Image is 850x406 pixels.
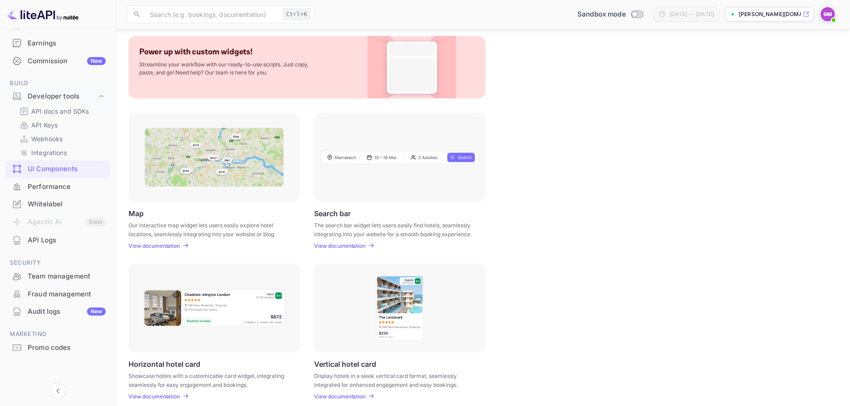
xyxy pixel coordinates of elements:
a: API Logs [5,232,110,248]
p: Power up with custom widgets! [139,47,253,57]
img: LiteAPI logo [7,7,79,21]
div: API Logs [28,235,106,246]
p: View documentation [129,393,180,400]
a: API docs and SDKs [20,107,103,116]
span: Security [5,258,110,268]
div: Ctrl+K [283,8,311,20]
p: Showcase hotels with a customizable card widget, integrating seamlessly for easy engagement and b... [129,372,289,388]
img: Vertical hotel card Frame [375,275,424,341]
p: Search bar [314,209,351,217]
div: Performance [5,178,110,196]
div: Fraud management [28,289,106,299]
div: Whitelabel [5,196,110,213]
a: API Keys [20,120,103,130]
div: Developer tools [5,89,110,104]
div: Promo codes [28,343,106,353]
div: Audit logsNew [5,303,110,320]
p: API docs and SDKs [31,107,89,116]
div: CommissionNew [5,53,110,70]
div: UI Components [5,160,110,178]
a: Team management [5,268,110,284]
input: Search (e.g. bookings, documentation) [145,5,279,23]
p: Horizontal hotel card [129,360,200,368]
p: View documentation [129,242,180,249]
p: The search bar widget lets users easily find hotels, seamlessly integrating into your website for... [314,221,474,237]
div: Team management [5,268,110,285]
div: API Keys [16,119,107,131]
p: Integrations [31,148,67,157]
p: API Keys [31,120,58,130]
a: View documentation [314,242,368,249]
div: Developer tools [28,91,97,102]
div: Audit logs [28,307,106,317]
a: Customers [5,17,110,34]
div: UI Components [28,164,106,174]
a: CommissionNew [5,53,110,69]
a: UI Components [5,160,110,177]
div: Commission [28,56,106,66]
img: Map Frame [145,128,284,187]
div: Whitelabel [28,199,106,209]
a: View documentation [129,393,182,400]
p: Vertical hotel card [314,360,376,368]
a: View documentation [314,393,368,400]
div: [DATE] — [DATE] [669,10,714,18]
a: Earnings [5,35,110,51]
p: Streamline your workflow with our ready-to-use scripts. Just copy, paste, and go! Need help? Our ... [139,61,318,77]
p: View documentation [314,393,365,400]
div: Switch to Production mode [574,9,647,20]
p: Display hotels in a sleek vertical card format, seamlessly integrated for enhanced engagement and... [314,372,474,388]
p: Webhooks [31,134,62,144]
div: Webhooks [16,132,107,145]
a: Promo codes [5,339,110,356]
div: API docs and SDKs [16,105,107,118]
a: Webhooks [20,134,103,144]
p: [PERSON_NAME][DOMAIN_NAME]... [739,10,801,18]
p: Map [129,209,144,217]
div: Earnings [5,35,110,52]
img: Search Frame [320,150,479,164]
div: Earnings [28,38,106,49]
span: Build [5,78,110,88]
div: Performance [28,182,106,192]
a: Integrations [20,148,103,157]
img: Custom Widget PNG [376,36,448,98]
p: View documentation [314,242,365,249]
a: Fraud management [5,286,110,302]
div: Promo codes [5,339,110,357]
a: Performance [5,178,110,195]
span: Marketing [5,329,110,339]
a: Audit logsNew [5,303,110,320]
button: Collapse navigation [50,383,66,399]
a: Whitelabel [5,196,110,212]
div: Team management [28,271,106,282]
div: New [87,308,106,316]
img: Horizontal hotel card Frame [142,288,286,328]
span: Sandbox mode [577,9,626,20]
div: Integrations [16,146,107,159]
a: View documentation [129,242,182,249]
img: Gideon Marken [821,7,835,21]
div: New [87,57,106,65]
p: Our interactive map widget lets users easily explore hotel locations, seamlessly integrating into... [129,221,289,237]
